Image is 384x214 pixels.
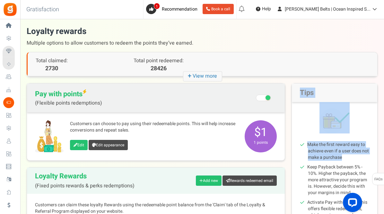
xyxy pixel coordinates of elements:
[70,121,238,133] p: Customers can choose to pay using their redeemable points. This will help increase conversions an...
[319,108,350,133] img: Tips
[253,4,274,14] a: Help
[245,120,277,152] span: $1
[285,6,371,13] span: [PERSON_NAME] Belts | Ocean Inspired S...
[89,140,128,150] a: Edit appearance
[36,57,68,64] span: Total claimed:
[3,2,17,17] img: Gratisfaction
[19,3,66,16] h3: Gratisfaction
[308,141,369,161] li: Make the first reward easy to achieve even if a user does not make a purchase
[27,37,378,49] span: Multiple options to allow customers to redeem the points they’ve earned.
[203,4,234,14] a: Book a call
[308,164,369,196] li: Keep Payback between 5% - 10%. Higher the payback, the more attractive your program is. However, ...
[188,72,193,81] strong: +
[246,140,275,145] small: 1 points
[35,183,135,189] span: (Fixed points rewards & perks redemptions)
[154,3,160,9] span: 1
[183,71,222,81] i: View more
[35,120,64,152] img: Pay with points
[115,64,202,73] p: 28426
[70,140,88,150] a: Edit
[146,4,200,14] a: 1 Recommendation
[27,26,378,49] h1: Loyalty rewards
[36,64,68,73] span: 2730
[223,175,277,186] a: Rewards redeemed email
[35,172,135,189] h2: Loyalty Rewards
[162,6,197,13] span: Recommendation
[35,100,102,106] span: (Flexible points redemptions)
[374,173,383,185] span: FAQs
[292,83,377,102] h2: Tips
[196,175,222,186] a: Add new
[115,57,202,64] p: Total point redeemed:
[260,6,271,12] span: Help
[35,90,102,106] span: Pay with points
